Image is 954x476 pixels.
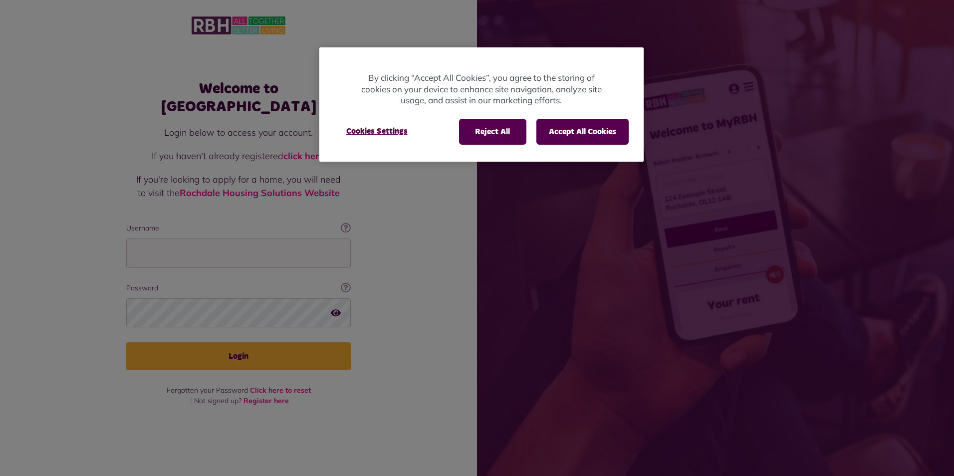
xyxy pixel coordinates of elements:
div: Cookie banner [319,47,644,162]
button: Reject All [459,119,526,145]
p: By clicking “Accept All Cookies”, you agree to the storing of cookies on your device to enhance s... [359,72,604,106]
button: Accept All Cookies [536,119,629,145]
div: Privacy [319,47,644,162]
button: Cookies Settings [334,119,420,144]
